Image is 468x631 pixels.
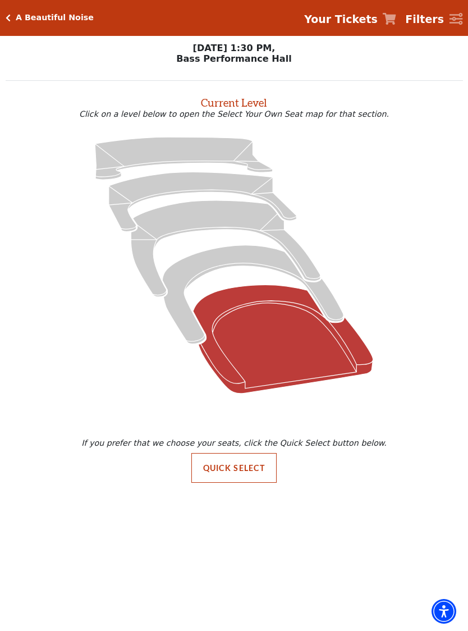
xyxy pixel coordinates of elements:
strong: Your Tickets [304,13,378,25]
button: Quick Select [191,453,277,483]
a: Click here to go back to filters [6,14,11,22]
path: Orchestra / Parterre Circle - Seats Available: 29 [193,285,373,393]
div: Accessibility Menu [432,599,456,624]
p: [DATE] 1:30 PM, Bass Performance Hall [6,43,463,64]
h5: A Beautiful Noise [16,13,94,22]
strong: Filters [405,13,444,25]
h2: Current Level [6,92,463,109]
p: If you prefer that we choose your seats, click the Quick Select button below. [8,438,460,447]
path: Upper Gallery - Seats Available: 250 [95,137,272,180]
path: Lower Gallery - Seats Available: 26 [109,172,297,231]
a: Your Tickets [304,11,396,28]
a: Filters [405,11,462,28]
p: Click on a level below to open the Select Your Own Seat map for that section. [6,109,463,118]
